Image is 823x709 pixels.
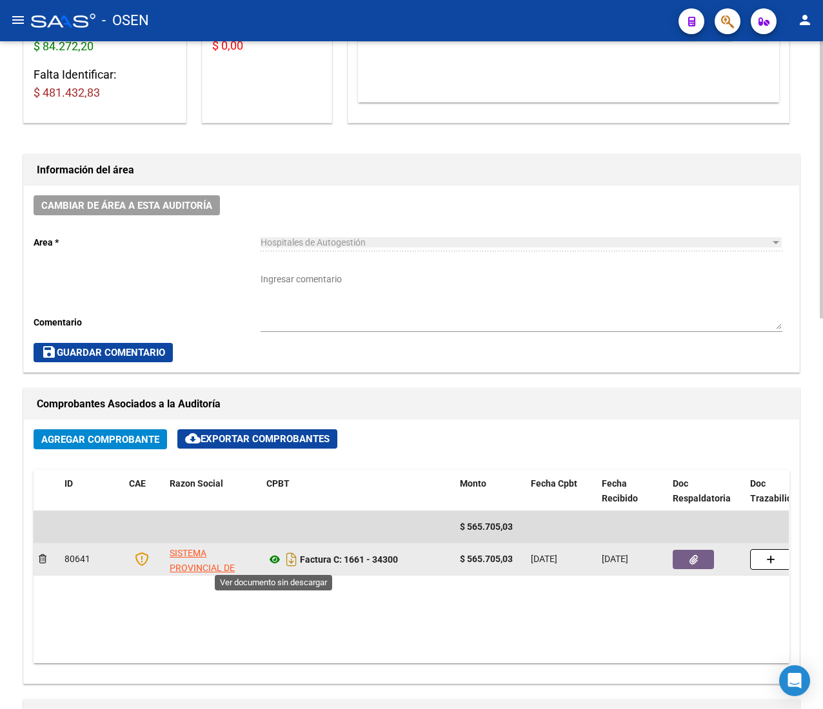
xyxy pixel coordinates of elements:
button: Exportar Comprobantes [177,429,337,449]
span: CAE [129,478,146,489]
datatable-header-cell: Doc Trazabilidad [745,470,822,512]
datatable-header-cell: Monto [455,470,526,512]
datatable-header-cell: Doc Respaldatoria [668,470,745,512]
span: Fecha Cpbt [531,478,577,489]
h3: Falta Identificar: [34,66,176,102]
span: ID [64,478,73,489]
button: Agregar Comprobante [34,429,167,449]
h1: Información del área [37,160,786,180]
mat-icon: menu [10,12,26,28]
span: Agregar Comprobante [41,434,159,445]
span: Guardar Comentario [41,347,165,358]
strong: Factura C: 1661 - 34300 [300,554,398,565]
i: Descargar documento [283,549,300,570]
datatable-header-cell: ID [59,470,124,512]
button: Cambiar de área a esta auditoría [34,195,220,215]
span: Doc Trazabilidad [750,478,802,503]
span: $ 0,00 [212,39,243,52]
span: Hospitales de Autogestión [261,237,366,248]
p: Area * [34,235,261,249]
span: - OSEN [102,6,149,35]
mat-icon: person [797,12,813,28]
datatable-header-cell: Razon Social [164,470,261,512]
span: 80641 [64,554,90,564]
span: Fecha Recibido [602,478,638,503]
h1: Comprobantes Asociados a la Auditoría [37,394,786,414]
span: [DATE] [602,554,628,564]
datatable-header-cell: CAE [124,470,164,512]
span: CPBT [266,478,290,489]
datatable-header-cell: Fecha Recibido [597,470,668,512]
button: Guardar Comentario [34,343,173,362]
span: [DATE] [531,554,557,564]
span: $ 481.432,83 [34,86,100,99]
span: SISTEMA PROVINCIAL DE SALUD [170,548,235,588]
span: Razon Social [170,478,223,489]
datatable-header-cell: CPBT [261,470,455,512]
span: $ 84.272,20 [34,39,94,53]
span: Monto [460,478,486,489]
mat-icon: cloud_download [185,431,201,446]
p: Comentario [34,315,261,329]
span: Doc Respaldatoria [673,478,731,503]
strong: $ 565.705,03 [460,554,513,564]
mat-icon: save [41,344,57,360]
span: $ 565.705,03 [460,521,513,532]
span: Exportar Comprobantes [185,433,330,445]
datatable-header-cell: Fecha Cpbt [526,470,597,512]
div: Open Intercom Messenger [779,665,810,696]
span: Cambiar de área a esta auditoría [41,200,212,211]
